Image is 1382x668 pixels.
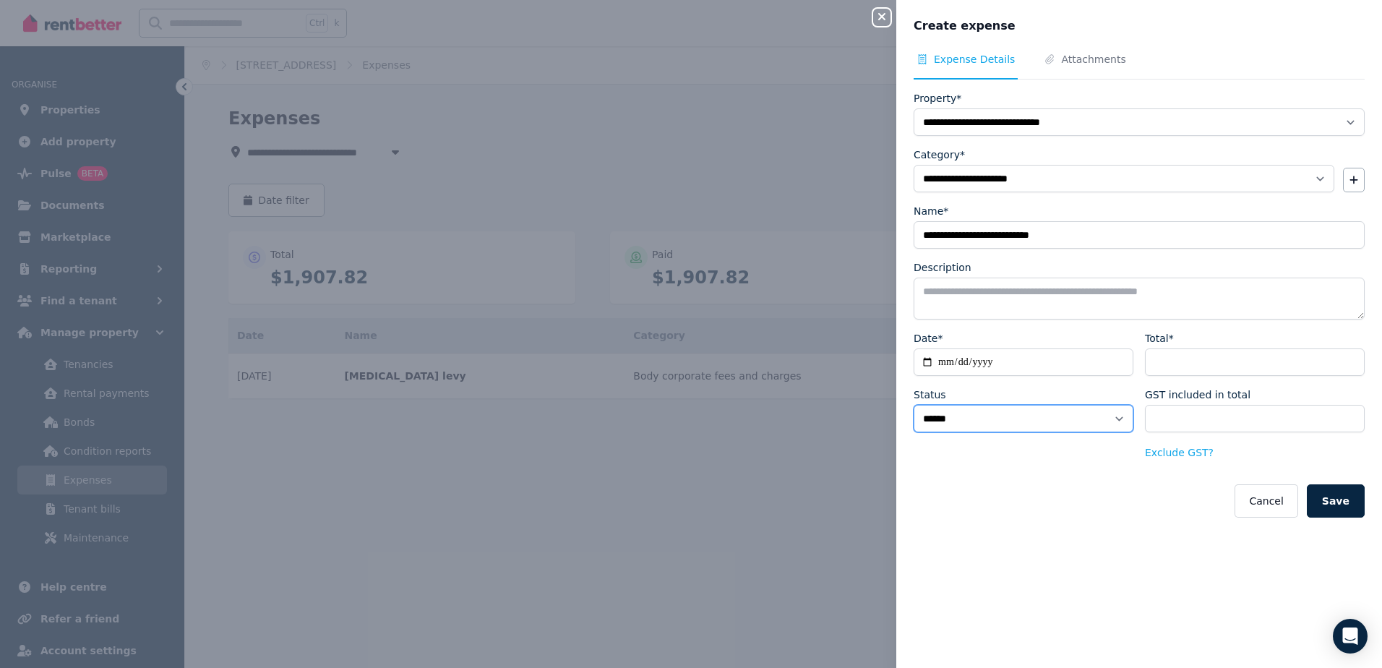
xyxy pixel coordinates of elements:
button: Save [1307,484,1365,518]
button: Cancel [1235,484,1297,518]
nav: Tabs [914,52,1365,80]
label: Status [914,387,946,402]
label: Property* [914,91,961,106]
label: Name* [914,204,948,218]
label: Date* [914,331,943,346]
label: Total* [1145,331,1174,346]
label: Category* [914,147,965,162]
span: Expense Details [934,52,1015,67]
div: Open Intercom Messenger [1333,619,1368,654]
button: Exclude GST? [1145,445,1214,460]
label: Description [914,260,971,275]
label: GST included in total [1145,387,1250,402]
span: Create expense [914,17,1016,35]
span: Attachments [1061,52,1125,67]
